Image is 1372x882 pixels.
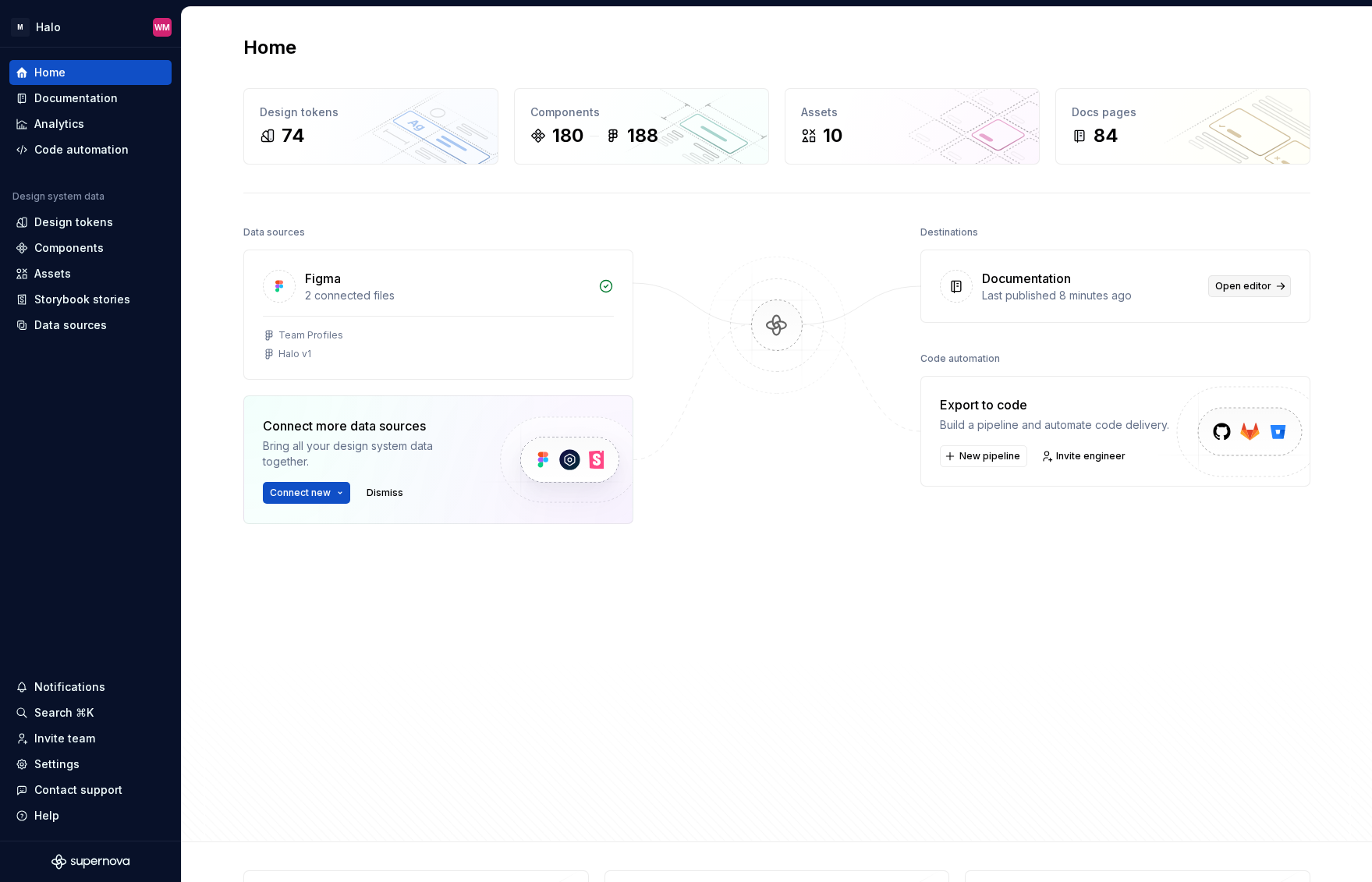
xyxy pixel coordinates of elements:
div: Bring all your design system data together. [263,438,473,469]
a: Storybook stories [9,287,172,312]
div: Assets [801,104,1023,120]
a: Documentation [9,86,172,111]
div: Design tokens [34,214,113,230]
a: Figma2 connected filesTeam ProfilesHalo v1 [243,250,633,380]
button: Notifications [9,675,172,700]
div: Design tokens [260,104,482,120]
a: Design tokens [9,210,172,235]
button: MHaloWM [3,10,178,44]
div: Connect more data sources [263,416,473,435]
div: Help [34,808,59,824]
div: Data sources [243,221,305,243]
a: Home [9,60,172,85]
a: Settings [9,752,172,777]
div: Export to code [940,395,1169,414]
a: Components180188 [514,88,769,165]
button: Help [9,803,172,828]
a: Code automation [9,137,172,162]
span: New pipeline [959,450,1020,462]
div: Last published 8 minutes ago [982,288,1199,303]
div: Notifications [34,679,105,695]
div: Search ⌘K [34,705,94,721]
div: Design system data [12,190,105,203]
span: Connect new [270,487,331,499]
div: Docs pages [1072,104,1294,120]
div: Figma [305,269,341,288]
button: New pipeline [940,445,1027,467]
button: Dismiss [360,482,410,504]
div: Halo v1 [278,348,311,360]
div: Components [34,240,104,256]
div: 188 [627,123,658,148]
span: Open editor [1215,280,1271,292]
div: Team Profiles [278,329,343,342]
div: Contact support [34,782,122,798]
a: Invite engineer [1037,445,1133,467]
span: Dismiss [367,487,403,499]
div: 10 [823,123,842,148]
div: 2 connected files [305,288,589,303]
div: 74 [282,123,305,148]
div: Code automation [34,142,129,158]
button: Search ⌘K [9,700,172,725]
div: Code automation [920,348,1000,370]
div: Documentation [982,269,1071,288]
button: Contact support [9,778,172,802]
a: Docs pages84 [1055,88,1310,165]
svg: Supernova Logo [51,854,129,870]
a: Open editor [1208,275,1291,297]
div: Data sources [34,317,107,333]
div: 84 [1094,123,1119,148]
div: Documentation [34,90,118,106]
a: Design tokens74 [243,88,498,165]
h2: Home [243,35,296,60]
div: Analytics [34,116,84,132]
div: Invite team [34,731,95,746]
a: Assets10 [785,88,1040,165]
div: Assets [34,266,71,282]
a: Components [9,236,172,260]
div: Settings [34,756,80,772]
div: Destinations [920,221,978,243]
button: Connect new [263,482,350,504]
div: Home [34,65,66,80]
a: Analytics [9,112,172,136]
div: Storybook stories [34,292,130,307]
a: Invite team [9,726,172,751]
div: 180 [552,123,583,148]
div: Components [530,104,753,120]
div: Build a pipeline and automate code delivery. [940,417,1169,433]
a: Data sources [9,313,172,338]
span: Invite engineer [1056,450,1126,462]
div: M [11,18,30,37]
div: WM [154,21,170,34]
div: Halo [36,19,61,35]
a: Assets [9,261,172,286]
